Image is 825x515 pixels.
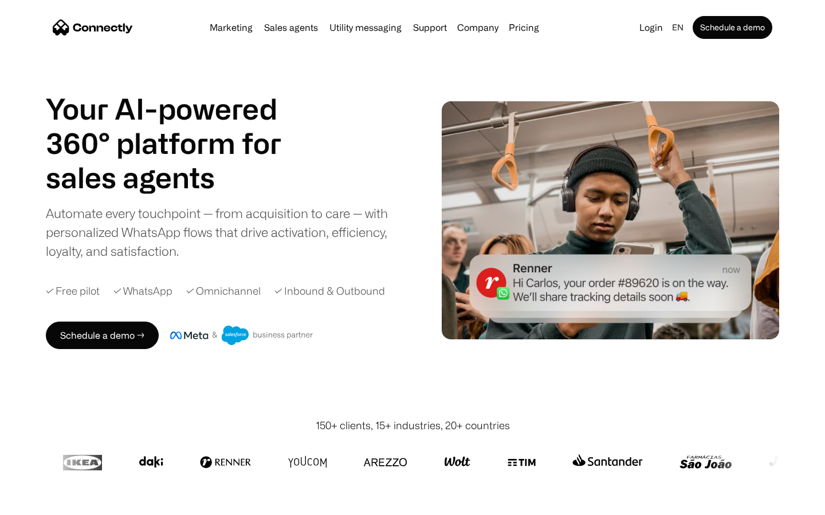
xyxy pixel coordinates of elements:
[11,494,69,511] aside: Language selected: English
[46,204,407,260] div: Automate every touchpoint — from acquisition to care — with personalized WhatsApp flows that driv...
[635,19,667,35] a: Login
[325,23,406,32] a: Utility messaging
[46,160,309,195] div: 1 of 4
[408,23,451,32] a: Support
[46,160,309,195] div: carousel
[46,160,309,195] h1: sales agents
[260,23,323,32] a: Sales agents
[46,92,309,160] h1: Your AI-powered 360° platform for
[504,23,544,32] a: Pricing
[693,16,772,39] a: Schedule a demo
[46,322,159,349] a: Schedule a demo →
[672,19,683,35] div: en
[667,19,690,35] div: en
[186,283,261,299] div: ✓ Omnichannel
[46,283,100,299] div: ✓ Free pilot
[170,326,313,345] img: Meta and Salesforce business partner badge.
[316,418,510,433] div: 150+ clients, 15+ industries, 20+ countries
[113,283,172,299] div: ✓ WhatsApp
[23,495,69,511] ul: Language list
[457,19,498,35] div: Company
[454,19,502,35] div: Company
[205,23,257,32] a: Marketing
[274,283,385,299] div: ✓ Inbound & Outbound
[53,19,133,36] a: home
